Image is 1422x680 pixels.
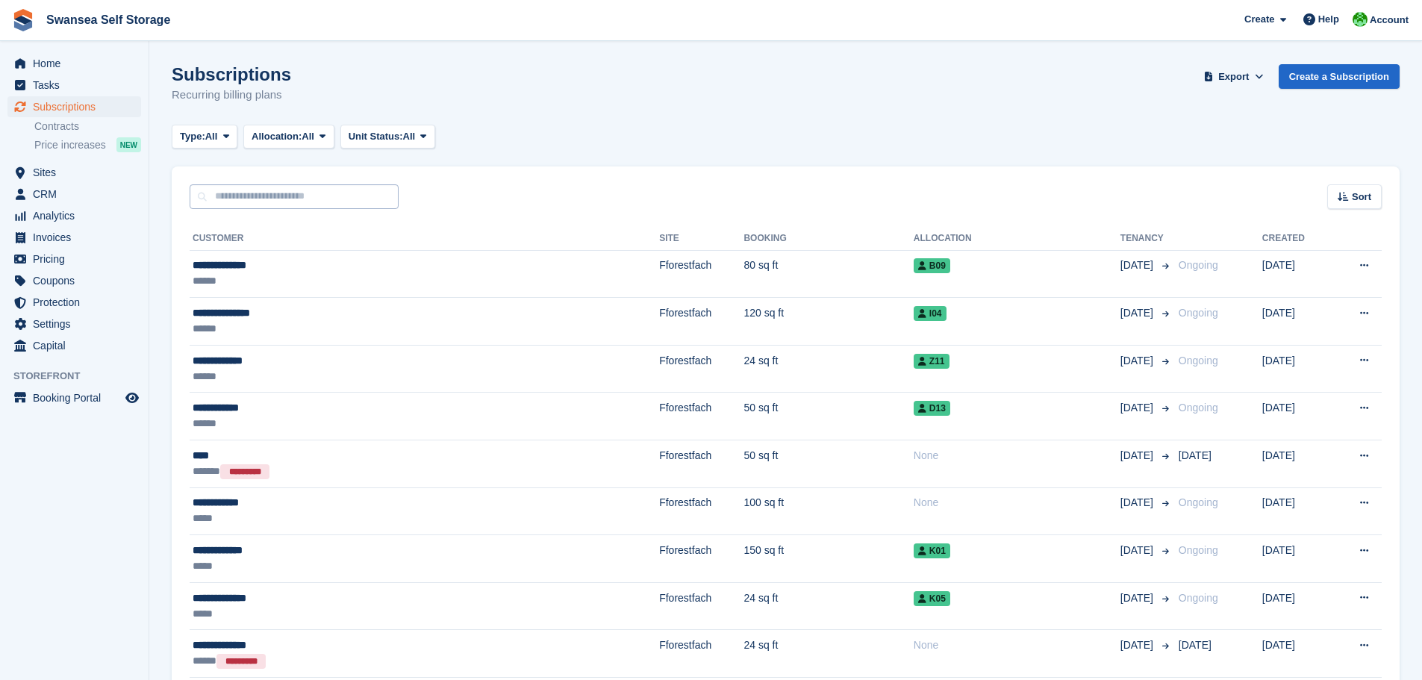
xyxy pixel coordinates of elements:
span: Allocation: [252,129,302,144]
span: All [403,129,416,144]
td: [DATE] [1262,440,1331,488]
a: menu [7,249,141,269]
th: Allocation [914,227,1120,251]
a: menu [7,335,141,356]
span: Storefront [13,369,149,384]
span: Create [1244,12,1274,27]
a: Create a Subscription [1279,64,1400,89]
span: Account [1370,13,1409,28]
span: Ongoing [1179,496,1218,508]
td: [DATE] [1262,250,1331,298]
span: Ongoing [1179,307,1218,319]
th: Created [1262,227,1331,251]
span: [DATE] [1120,353,1156,369]
td: 50 sq ft [743,393,913,440]
div: None [914,448,1120,464]
span: Ongoing [1179,402,1218,414]
td: 120 sq ft [743,298,913,346]
a: menu [7,314,141,334]
span: Pricing [33,249,122,269]
td: Fforestfach [659,298,743,346]
a: Swansea Self Storage [40,7,176,32]
span: Ongoing [1179,259,1218,271]
span: [DATE] [1120,543,1156,558]
td: Fforestfach [659,487,743,535]
td: [DATE] [1262,630,1331,678]
td: 80 sq ft [743,250,913,298]
span: Coupons [33,270,122,291]
span: [DATE] [1120,258,1156,273]
td: [DATE] [1262,298,1331,346]
span: Ongoing [1179,355,1218,366]
span: All [302,129,314,144]
span: Protection [33,292,122,313]
td: 24 sq ft [743,630,913,678]
span: Ongoing [1179,544,1218,556]
td: 50 sq ft [743,440,913,488]
button: Export [1201,64,1267,89]
td: Fforestfach [659,535,743,583]
span: I04 [914,306,947,321]
a: menu [7,292,141,313]
span: [DATE] [1179,639,1211,651]
span: Booking Portal [33,387,122,408]
td: [DATE] [1262,535,1331,583]
td: 100 sq ft [743,487,913,535]
span: Type: [180,129,205,144]
td: Fforestfach [659,345,743,393]
div: None [914,637,1120,653]
span: Subscriptions [33,96,122,117]
div: None [914,495,1120,511]
span: Sites [33,162,122,183]
td: 24 sq ft [743,582,913,630]
span: Capital [33,335,122,356]
img: stora-icon-8386f47178a22dfd0bd8f6a31ec36ba5ce8667c1dd55bd0f319d3a0aa187defe.svg [12,9,34,31]
a: menu [7,205,141,226]
span: Home [33,53,122,74]
td: Fforestfach [659,393,743,440]
a: menu [7,270,141,291]
span: B09 [914,258,950,273]
span: [DATE] [1120,448,1156,464]
td: 150 sq ft [743,535,913,583]
td: Fforestfach [659,582,743,630]
th: Customer [190,227,659,251]
img: Andrew Robbins [1353,12,1368,27]
a: menu [7,184,141,205]
th: Booking [743,227,913,251]
a: menu [7,75,141,96]
a: Contracts [34,119,141,134]
a: Price increases NEW [34,137,141,153]
h1: Subscriptions [172,64,291,84]
a: menu [7,96,141,117]
span: Settings [33,314,122,334]
a: menu [7,387,141,408]
span: Invoices [33,227,122,248]
span: [DATE] [1179,449,1211,461]
button: Type: All [172,125,237,149]
a: Preview store [123,389,141,407]
span: Export [1218,69,1249,84]
span: Price increases [34,138,106,152]
button: Unit Status: All [340,125,435,149]
span: Ongoing [1179,592,1218,604]
span: K01 [914,543,950,558]
td: [DATE] [1262,393,1331,440]
span: Z11 [914,354,949,369]
td: Fforestfach [659,440,743,488]
p: Recurring billing plans [172,87,291,104]
span: All [205,129,218,144]
span: Help [1318,12,1339,27]
td: [DATE] [1262,582,1331,630]
td: [DATE] [1262,345,1331,393]
td: Fforestfach [659,250,743,298]
span: Unit Status: [349,129,403,144]
td: [DATE] [1262,487,1331,535]
span: [DATE] [1120,495,1156,511]
td: Fforestfach [659,630,743,678]
a: menu [7,53,141,74]
div: NEW [116,137,141,152]
span: [DATE] [1120,590,1156,606]
span: Analytics [33,205,122,226]
th: Site [659,227,743,251]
